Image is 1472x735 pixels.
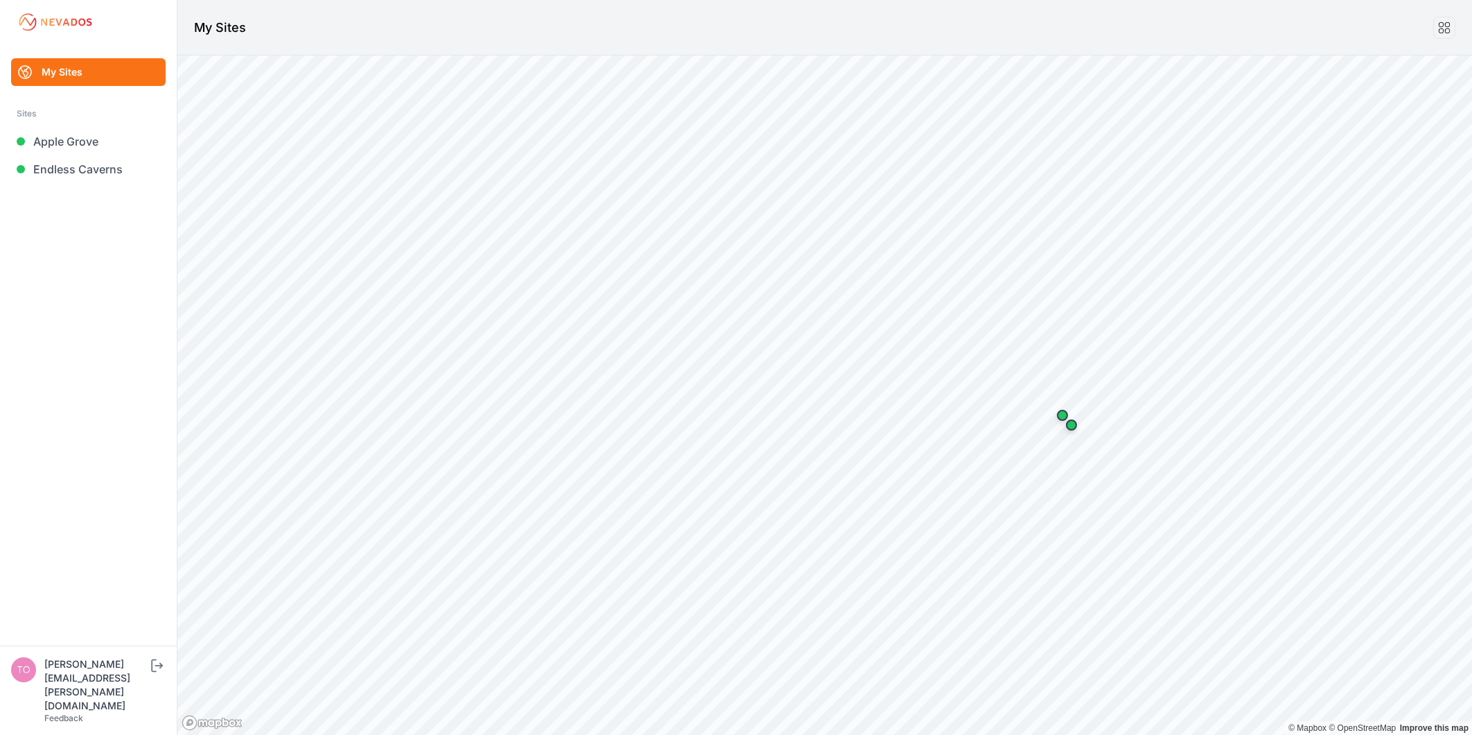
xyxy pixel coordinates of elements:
a: Mapbox logo [182,715,243,731]
a: Apple Grove [11,128,166,155]
canvas: Map [177,55,1472,735]
div: Sites [17,105,160,122]
a: OpenStreetMap [1329,723,1396,733]
div: [PERSON_NAME][EMAIL_ADDRESS][PERSON_NAME][DOMAIN_NAME] [44,657,148,713]
img: Nevados [17,11,94,33]
a: My Sites [11,58,166,86]
div: Map marker [1049,401,1076,429]
img: tomasz.barcz@energix-group.com [11,657,36,682]
h1: My Sites [194,18,246,37]
a: Feedback [44,713,83,723]
a: Map feedback [1400,723,1469,733]
a: Endless Caverns [11,155,166,183]
a: Mapbox [1288,723,1326,733]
